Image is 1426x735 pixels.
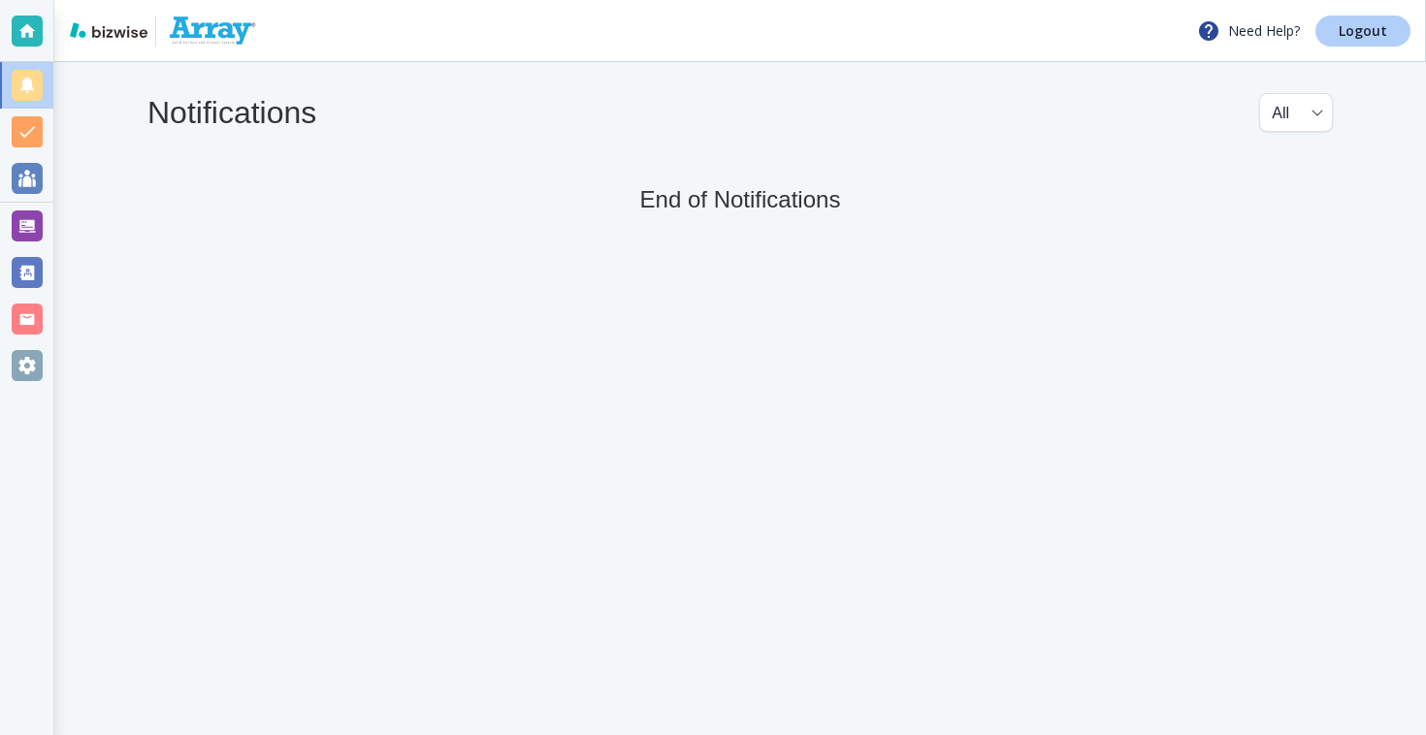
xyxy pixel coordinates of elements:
[70,22,147,38] img: bizwise
[1315,16,1410,47] a: Logout
[640,186,841,214] h5: End of Notifications
[164,16,256,47] img: ARRAY Solid Surface Shower Systems
[1272,94,1320,131] div: All
[1197,19,1300,43] p: Need Help?
[147,94,316,131] h4: Notifications
[1339,24,1387,38] p: Logout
